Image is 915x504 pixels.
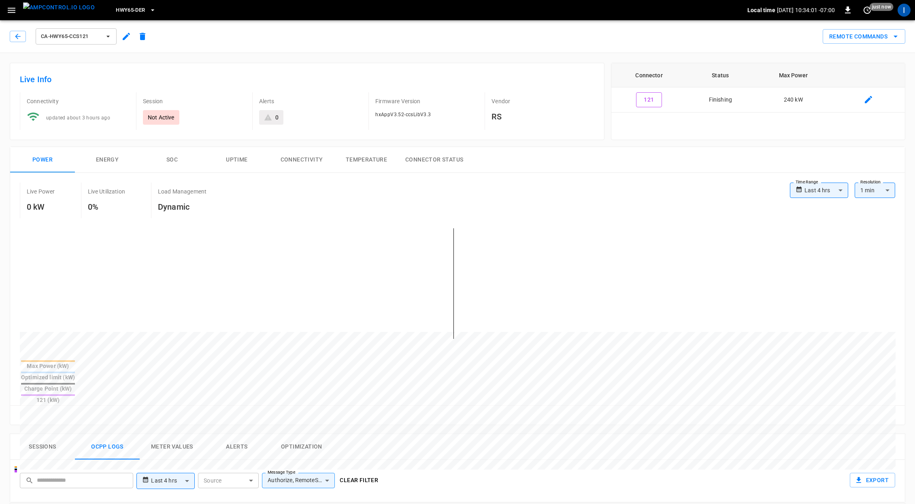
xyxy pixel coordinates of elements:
button: Connectivity [269,147,334,173]
h6: Live Info [20,73,594,86]
button: Meter Values [140,434,204,460]
span: updated about 3 hours ago [46,115,110,121]
th: Status [687,63,754,87]
button: Remote Commands [823,29,905,44]
table: connector table [611,63,905,113]
div: 0 [275,113,279,121]
p: Load Management [158,187,206,196]
button: Clear filter [336,473,381,488]
button: HWY65-DER [113,2,159,18]
button: ca-hwy65-ccs121 [36,28,117,45]
p: [DATE] 10:34:01 -07:00 [777,6,835,14]
div: Authorize, RemoteStartTransaction, StartTransaction, StopTransaction [262,473,335,488]
button: Export [850,473,895,488]
p: Live Power [27,187,55,196]
p: Not Active [148,113,174,121]
span: hxAppV3.52-ccsLibV3.3 [375,112,431,117]
h6: RS [492,110,594,123]
button: SOC [140,147,204,173]
div: Last 4 hrs [151,473,195,489]
button: Power [10,147,75,173]
label: Time Range [796,179,818,185]
button: Temperature [334,147,399,173]
div: profile-icon [898,4,911,17]
button: Optimization [269,434,334,460]
p: Vendor [492,97,594,105]
button: 121 [636,92,662,107]
button: Sessions [10,434,75,460]
button: Connector Status [399,147,470,173]
img: ampcontrol.io logo [23,2,95,13]
h6: 0% [88,200,125,213]
div: 1 min [855,183,895,198]
p: Firmware Version [375,97,478,105]
h6: Dynamic [158,200,206,213]
span: HWY65-DER [116,6,145,15]
div: remote commands options [823,29,905,44]
th: Connector [611,63,687,87]
button: Energy [75,147,140,173]
button: set refresh interval [861,4,874,17]
h6: 0 kW [27,200,55,213]
th: Max Power [754,63,832,87]
label: Resolution [860,179,881,185]
p: Live Utilization [88,187,125,196]
button: Uptime [204,147,269,173]
td: Finishing [687,87,754,113]
p: Local time [747,6,775,14]
p: Connectivity [27,97,130,105]
p: Session [143,97,246,105]
label: Message Type [268,469,295,476]
p: Alerts [259,97,362,105]
button: Alerts [204,434,269,460]
span: ca-hwy65-ccs121 [41,32,101,41]
button: Ocpp logs [75,434,140,460]
span: just now [870,3,894,11]
div: Last 4 hrs [804,183,848,198]
td: 240 kW [754,87,832,113]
